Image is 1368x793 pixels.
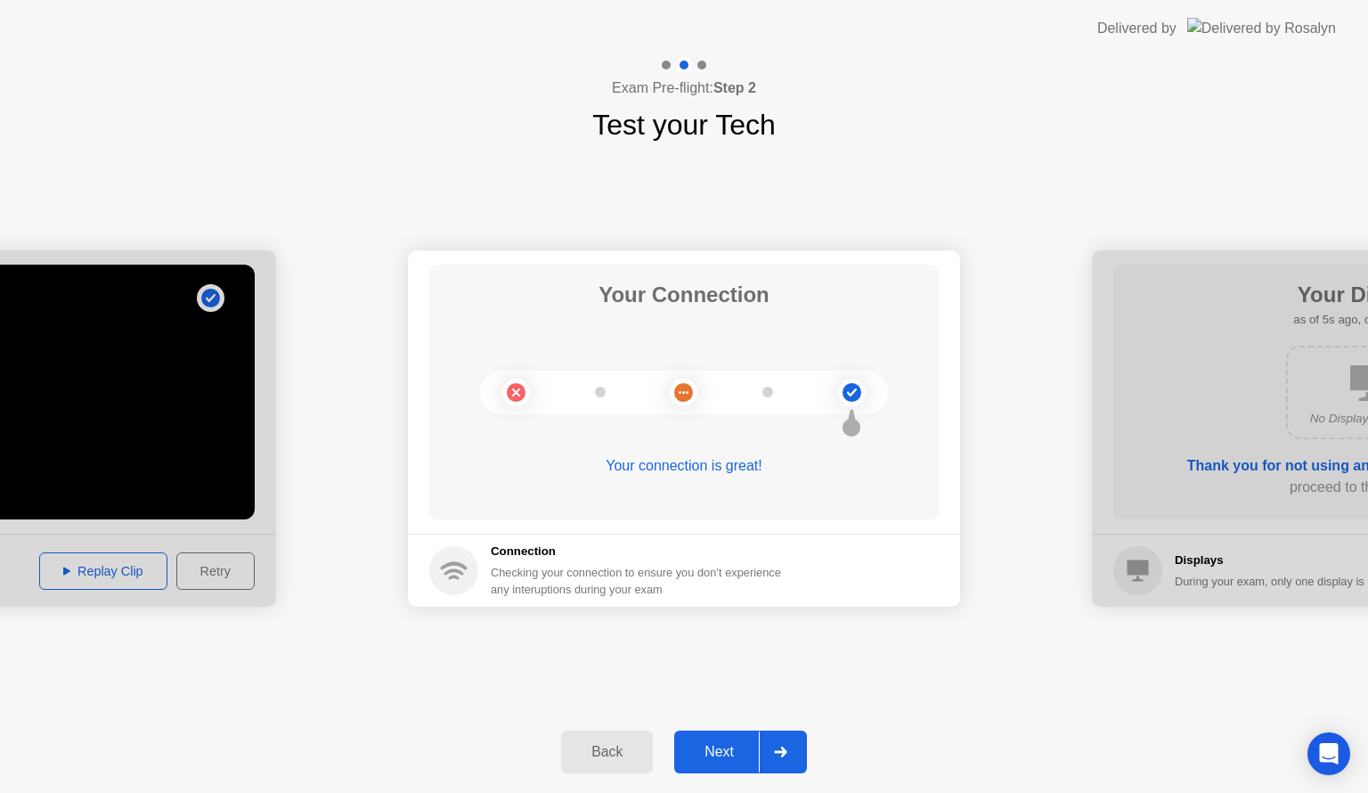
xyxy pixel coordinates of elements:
[592,103,776,146] h1: Test your Tech
[491,564,792,598] div: Checking your connection to ensure you don’t experience any interuptions during your exam
[598,279,769,311] h1: Your Connection
[1187,18,1336,38] img: Delivered by Rosalyn
[566,744,647,760] div: Back
[674,731,807,773] button: Next
[612,78,756,99] h4: Exam Pre-flight:
[713,80,756,95] b: Step 2
[429,455,939,477] div: Your connection is great!
[561,731,653,773] button: Back
[1097,18,1177,39] div: Delivered by
[491,543,792,560] h5: Connection
[1307,732,1350,775] div: Open Intercom Messenger
[680,744,759,760] div: Next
